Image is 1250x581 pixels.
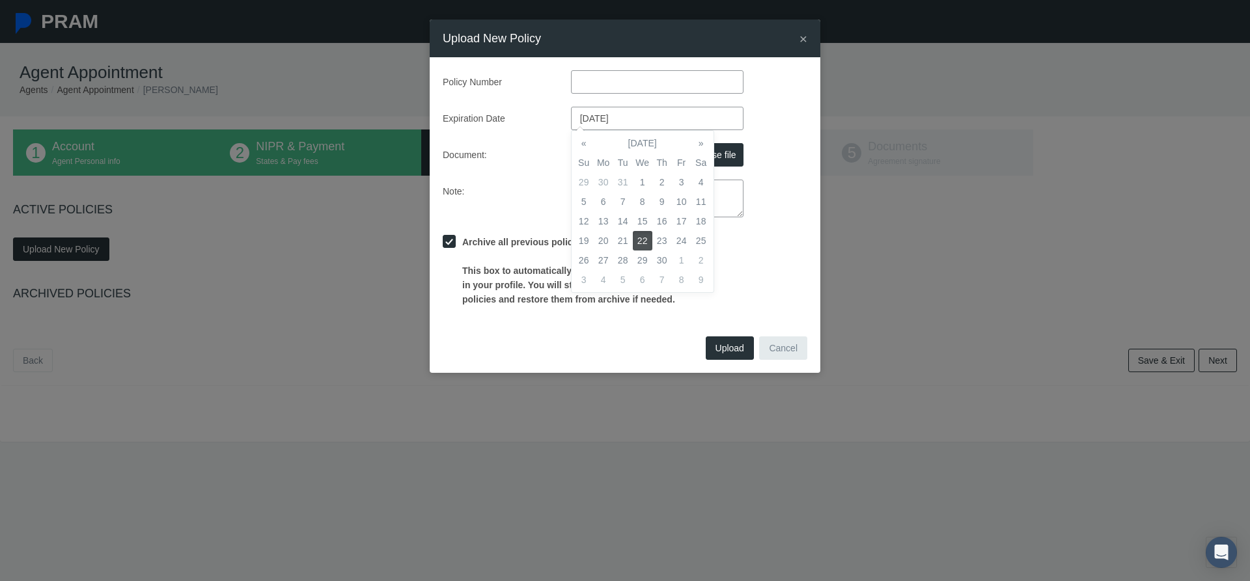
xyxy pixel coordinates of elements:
td: 21 [613,231,633,250]
th: We [633,153,652,172]
td: 4 [594,270,613,290]
th: » [691,133,711,153]
label: Policy Number [433,70,561,94]
label: Archive all previous policies This box to automatically archive the old policies in your profile.... [456,235,679,306]
td: 2 [652,172,672,192]
td: 22 [633,231,652,250]
button: Cancel [759,336,807,360]
td: 18 [691,211,711,231]
td: 14 [613,211,633,231]
td: 29 [633,250,652,270]
td: 12 [574,211,594,231]
td: 6 [633,270,652,290]
th: Tu [613,153,633,172]
td: 10 [672,192,691,211]
td: 3 [574,270,594,290]
label: Document: [433,143,561,167]
td: 1 [672,250,691,270]
td: 24 [672,231,691,250]
td: 29 [574,172,594,192]
th: Su [574,153,594,172]
th: « [574,133,594,153]
td: 31 [613,172,633,192]
td: 28 [613,250,633,270]
td: 1 [633,172,652,192]
td: 17 [672,211,691,231]
td: 9 [652,192,672,211]
td: 5 [574,192,594,211]
td: 15 [633,211,652,231]
button: Close [799,32,807,46]
td: 20 [594,231,613,250]
td: 5 [613,270,633,290]
td: 30 [594,172,613,192]
span: Choose file [691,150,736,160]
td: 7 [652,270,672,290]
th: Th [652,153,672,172]
td: 6 [594,192,613,211]
button: Upload [706,336,754,360]
td: 9 [691,270,711,290]
td: 30 [652,250,672,270]
label: Expiration Date [433,107,561,130]
h4: Upload New Policy [443,29,541,47]
th: Sa [691,153,711,172]
td: 4 [691,172,711,192]
th: Mo [594,153,613,172]
div: Open Intercom Messenger [1206,537,1237,568]
td: 23 [652,231,672,250]
td: 13 [594,211,613,231]
td: 7 [613,192,633,211]
td: 8 [672,270,691,290]
td: 16 [652,211,672,231]
th: [DATE] [594,133,691,153]
td: 2 [691,250,711,270]
td: 26 [574,250,594,270]
span: Upload [715,343,744,353]
label: Note: [433,180,561,217]
th: Fr [672,153,691,172]
td: 27 [594,250,613,270]
td: 11 [691,192,711,211]
td: 8 [633,192,652,211]
td: 19 [574,231,594,250]
span: × [799,31,807,46]
td: 3 [672,172,691,192]
td: 25 [691,231,711,250]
